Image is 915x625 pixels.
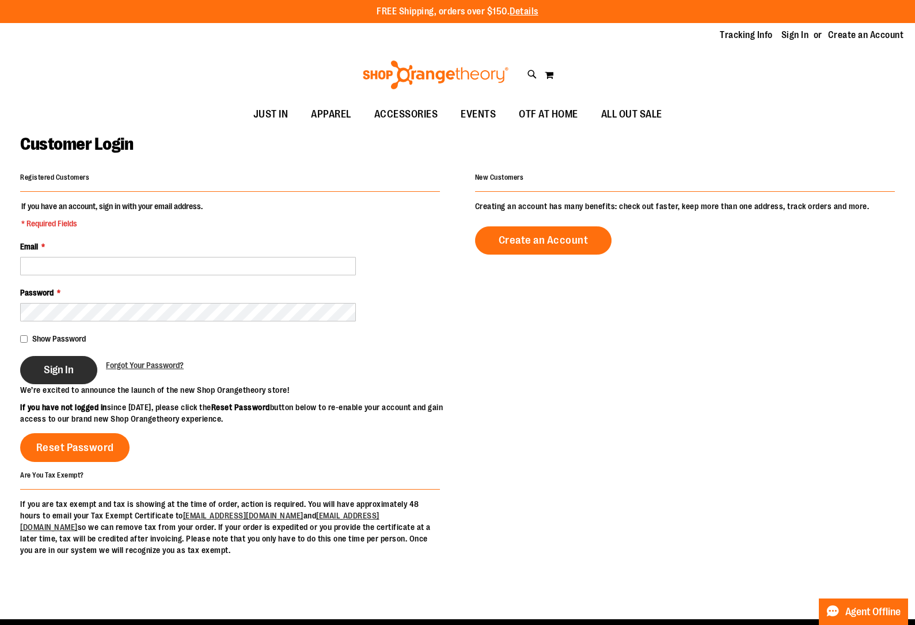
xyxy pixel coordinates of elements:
[499,234,589,247] span: Create an Account
[475,226,612,255] a: Create an Account
[20,384,458,396] p: We’re excited to announce the launch of the new Shop Orangetheory store!
[720,29,773,41] a: Tracking Info
[461,101,496,127] span: EVENTS
[20,356,97,384] button: Sign In
[377,5,538,18] p: FREE Shipping, orders over $150.
[21,218,203,229] span: * Required Fields
[20,433,130,462] a: Reset Password
[211,403,270,412] strong: Reset Password
[519,101,578,127] span: OTF AT HOME
[32,334,86,343] span: Show Password
[475,200,895,212] p: Creating an account has many benefits: check out faster, keep more than one address, track orders...
[36,441,114,454] span: Reset Password
[311,101,351,127] span: APPAREL
[781,29,809,41] a: Sign In
[20,498,440,556] p: If you are tax exempt and tax is showing at the time of order, action is required. You will have ...
[44,363,74,376] span: Sign In
[845,607,901,618] span: Agent Offline
[20,471,84,479] strong: Are You Tax Exempt?
[601,101,662,127] span: ALL OUT SALE
[819,599,908,625] button: Agent Offline
[106,359,184,371] a: Forgot Your Password?
[20,200,204,229] legend: If you have an account, sign in with your email address.
[20,242,38,251] span: Email
[510,6,538,17] a: Details
[20,401,458,425] p: since [DATE], please click the button below to re-enable your account and gain access to our bran...
[361,60,510,89] img: Shop Orangetheory
[828,29,904,41] a: Create an Account
[20,173,89,181] strong: Registered Customers
[374,101,438,127] span: ACCESSORIES
[106,361,184,370] span: Forgot Your Password?
[183,511,303,520] a: [EMAIL_ADDRESS][DOMAIN_NAME]
[253,101,288,127] span: JUST IN
[475,173,524,181] strong: New Customers
[20,403,107,412] strong: If you have not logged in
[20,134,133,154] span: Customer Login
[20,288,54,297] span: Password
